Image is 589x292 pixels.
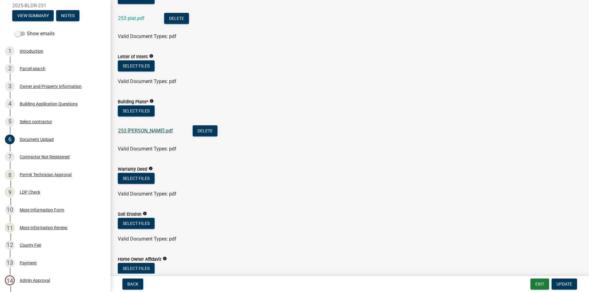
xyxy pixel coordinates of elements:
label: Show emails [15,30,55,37]
i: info [149,99,154,103]
div: Select contractor [20,119,52,124]
div: Parcel search [20,66,45,71]
div: More Information Review [20,226,67,230]
label: Warranty Deed [118,167,147,172]
div: Permit Technician Approval [20,173,71,177]
div: 11 [5,223,15,233]
span: Valid Document Types: pdf [118,236,176,242]
button: Select files [118,218,155,229]
span: Valid Document Types: pdf [118,146,176,152]
div: 7 [5,152,15,162]
label: Home Owner Affidavit [118,257,161,262]
span: Valid Document Types: pdf [118,78,176,84]
span: Back [127,282,138,286]
wm-modal-confirm: Notes [56,13,79,18]
div: More Information Form [20,208,64,212]
div: 8 [5,170,15,180]
span: Valid Document Types: pdf [118,191,176,197]
div: 5 [5,117,15,127]
div: Owner and Property Information [20,84,82,89]
div: 13 [5,258,15,268]
div: Admin Approval [20,278,50,283]
div: 3 [5,82,15,91]
span: Valid Document Types: pdf [118,33,176,39]
wm-modal-confirm: Summary [12,13,54,18]
i: info [143,211,147,216]
div: Contractor Not Registered [20,155,70,159]
button: View Summary [12,10,54,21]
button: Select files [118,173,155,184]
div: Introduction [20,49,43,53]
a: 253 [PERSON_NAME].pdf [118,128,173,134]
span: Update [556,282,572,286]
div: 14 [5,275,15,285]
button: Delete [164,13,189,24]
div: LDP Check [20,190,40,194]
i: info [163,256,167,261]
div: Document Upload [20,137,54,142]
label: Letter of Intent [118,55,148,59]
button: Select files [118,263,155,274]
div: 12 [5,240,15,250]
button: Delete [193,125,218,136]
button: Exit [530,279,549,290]
i: info [149,54,153,58]
button: Back [122,279,143,290]
div: 4 [5,99,15,109]
div: County Fee [20,243,41,247]
label: Building Plans [118,100,148,104]
button: Notes [56,10,79,21]
div: 9 [5,187,15,197]
button: Update [552,279,577,290]
div: Payment [20,261,37,265]
button: Select files [118,105,155,116]
div: 6 [5,135,15,144]
div: 10 [5,205,15,215]
wm-modal-confirm: Delete Document [193,128,218,134]
label: Soil Erosion [118,212,141,217]
span: 2025-BLDR-231 [12,3,98,9]
div: 1 [5,46,15,56]
a: 253 plat.pdf [118,15,144,21]
wm-modal-confirm: Delete Document [164,16,189,22]
div: 2 [5,64,15,74]
div: Building Application Questions [20,102,78,106]
i: info [148,166,153,171]
button: Select files [118,60,155,71]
